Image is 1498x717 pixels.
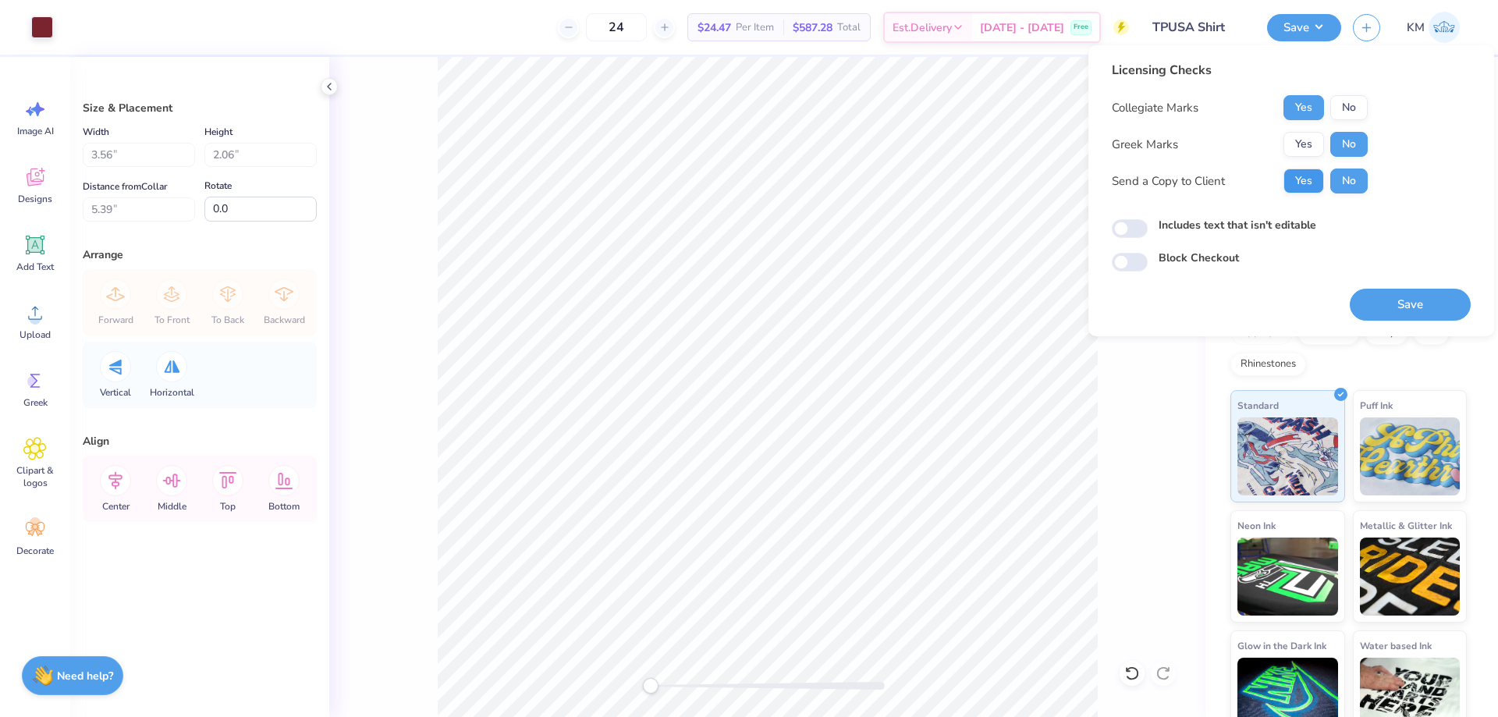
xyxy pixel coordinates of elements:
[736,20,774,36] span: Per Item
[1159,250,1239,266] label: Block Checkout
[698,20,731,36] span: $24.47
[1360,397,1393,414] span: Puff Ink
[1400,12,1467,43] a: KM
[18,193,52,205] span: Designs
[1237,637,1326,654] span: Glow in the Dark Ink
[16,545,54,557] span: Decorate
[1141,12,1255,43] input: Untitled Design
[83,122,109,141] label: Width
[1283,95,1324,120] button: Yes
[1283,169,1324,193] button: Yes
[83,433,317,449] div: Align
[1112,172,1225,190] div: Send a Copy to Client
[204,122,233,141] label: Height
[100,386,131,399] span: Vertical
[220,500,236,513] span: Top
[1230,353,1306,376] div: Rhinestones
[1360,637,1432,654] span: Water based Ink
[102,500,130,513] span: Center
[20,328,51,341] span: Upload
[83,177,167,196] label: Distance from Collar
[1360,517,1452,534] span: Metallic & Glitter Ink
[837,20,861,36] span: Total
[158,500,186,513] span: Middle
[1159,217,1316,233] label: Includes text that isn't editable
[83,100,317,116] div: Size & Placement
[268,500,300,513] span: Bottom
[1429,12,1460,43] img: Karl Michael Narciza
[204,176,232,195] label: Rotate
[1360,538,1461,616] img: Metallic & Glitter Ink
[793,20,832,36] span: $587.28
[1330,132,1368,157] button: No
[1330,95,1368,120] button: No
[1112,99,1198,117] div: Collegiate Marks
[980,20,1064,36] span: [DATE] - [DATE]
[1330,169,1368,193] button: No
[9,464,61,489] span: Clipart & logos
[1112,61,1368,80] div: Licensing Checks
[150,386,194,399] span: Horizontal
[17,125,54,137] span: Image AI
[893,20,952,36] span: Est. Delivery
[1360,417,1461,495] img: Puff Ink
[1237,417,1338,495] img: Standard
[1283,132,1324,157] button: Yes
[16,261,54,273] span: Add Text
[23,396,48,409] span: Greek
[1407,19,1425,37] span: KM
[1237,538,1338,616] img: Neon Ink
[1237,397,1279,414] span: Standard
[1237,517,1276,534] span: Neon Ink
[57,669,113,683] strong: Need help?
[1267,14,1341,41] button: Save
[1112,136,1178,154] div: Greek Marks
[1074,22,1088,33] span: Free
[1350,289,1471,321] button: Save
[83,247,317,263] div: Arrange
[643,678,658,694] div: Accessibility label
[586,13,647,41] input: – –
